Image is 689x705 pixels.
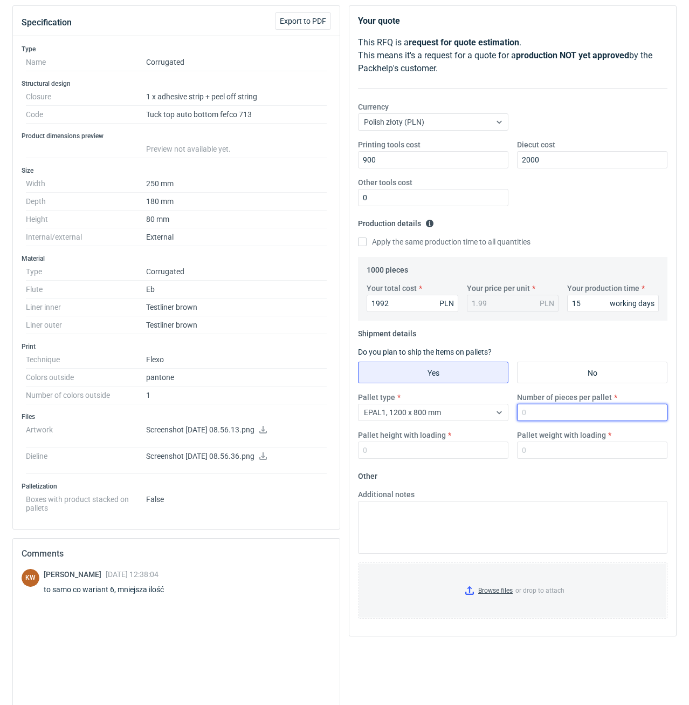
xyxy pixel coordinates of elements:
[517,139,555,150] label: Diecut cost
[146,106,327,124] dd: Tuck top auto bottom fefco 713
[359,563,667,618] label: or drop to attach
[358,139,421,150] label: Printing tools cost
[22,569,39,587] div: Klaudia Wiśniewska
[358,16,400,26] strong: Your quote
[22,482,331,491] h3: Palletization
[146,299,327,316] dd: Testliner brown
[146,491,327,512] dd: False
[22,412,331,421] h3: Files
[567,295,659,312] input: 0
[275,12,331,30] button: Export to PDF
[517,404,667,421] input: 0
[610,298,654,309] div: working days
[22,254,331,263] h3: Material
[358,215,434,228] legend: Production details
[146,193,327,211] dd: 180 mm
[146,211,327,228] dd: 80 mm
[26,387,146,404] dt: Number of colors outside
[358,348,492,356] label: Do you plan to ship the items on pallets?
[517,430,606,440] label: Pallet weight with loading
[364,408,441,417] span: EPAL1, 1200 x 800 mm
[146,263,327,281] dd: Corrugated
[367,295,458,312] input: 0
[22,132,331,140] h3: Product dimensions preview
[358,467,377,480] legend: Other
[358,489,415,500] label: Additional notes
[146,175,327,193] dd: 250 mm
[26,53,146,71] dt: Name
[467,283,530,294] label: Your price per unit
[22,10,72,36] button: Specification
[44,570,106,579] span: [PERSON_NAME]
[146,281,327,299] dd: Eb
[146,425,327,435] p: Screenshot [DATE] 08.56.13.png
[146,53,327,71] dd: Corrugated
[26,88,146,106] dt: Closure
[26,281,146,299] dt: Flute
[106,570,159,579] span: [DATE] 12:38:04
[358,392,395,403] label: Pallet type
[358,362,508,383] label: Yes
[26,228,146,246] dt: Internal/external
[358,442,508,459] input: 0
[22,342,331,351] h3: Print
[22,45,331,53] h3: Type
[358,36,667,75] p: This RFQ is a . This means it's a request for a quote for a by the Packhelp's customer.
[26,211,146,228] dt: Height
[146,145,231,153] span: Preview not available yet.
[567,283,639,294] label: Your production time
[358,101,389,112] label: Currency
[409,37,519,48] strong: request for quote estimation
[364,118,424,126] span: Polish złoty (PLN)
[517,442,667,459] input: 0
[358,430,446,440] label: Pallet height with loading
[358,325,416,338] legend: Shipment details
[358,189,508,206] input: 0
[26,421,146,448] dt: Artwork
[517,392,612,403] label: Number of pieces per pallet
[26,491,146,512] dt: Boxes with product stacked on pallets
[367,261,408,274] legend: 1000 pieces
[26,106,146,124] dt: Code
[26,448,146,474] dt: Dieline
[26,299,146,316] dt: Liner inner
[26,369,146,387] dt: Colors outside
[26,193,146,211] dt: Depth
[367,283,417,294] label: Your total cost
[358,151,508,168] input: 0
[22,547,331,560] h2: Comments
[358,236,530,247] label: Apply the same production time to all quantities
[22,569,39,587] figcaption: KW
[146,228,327,246] dd: External
[146,369,327,387] dd: pantone
[26,175,146,193] dt: Width
[146,387,327,404] dd: 1
[358,177,412,188] label: Other tools cost
[146,88,327,106] dd: 1 x adhesive strip + peel off string
[146,351,327,369] dd: Flexo
[44,584,177,595] div: to samo co wariant 6, mniejsza ilość
[439,298,454,309] div: PLN
[146,316,327,334] dd: Testliner brown
[26,263,146,281] dt: Type
[280,17,326,25] span: Export to PDF
[26,351,146,369] dt: Technique
[146,452,327,462] p: Screenshot [DATE] 08.56.36.png
[22,79,331,88] h3: Structural design
[26,316,146,334] dt: Liner outer
[516,50,629,60] strong: production NOT yet approved
[540,298,554,309] div: PLN
[517,151,667,168] input: 0
[22,166,331,175] h3: Size
[517,362,667,383] label: No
